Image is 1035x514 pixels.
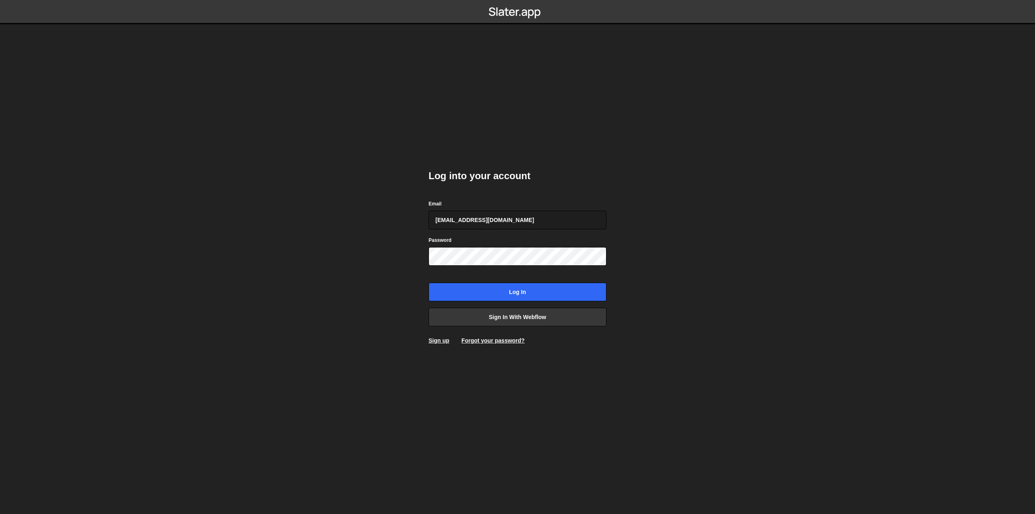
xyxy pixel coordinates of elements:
[429,236,452,244] label: Password
[429,308,606,326] a: Sign in with Webflow
[429,169,606,182] h2: Log into your account
[429,283,606,301] input: Log in
[429,337,449,344] a: Sign up
[461,337,524,344] a: Forgot your password?
[429,200,441,208] label: Email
